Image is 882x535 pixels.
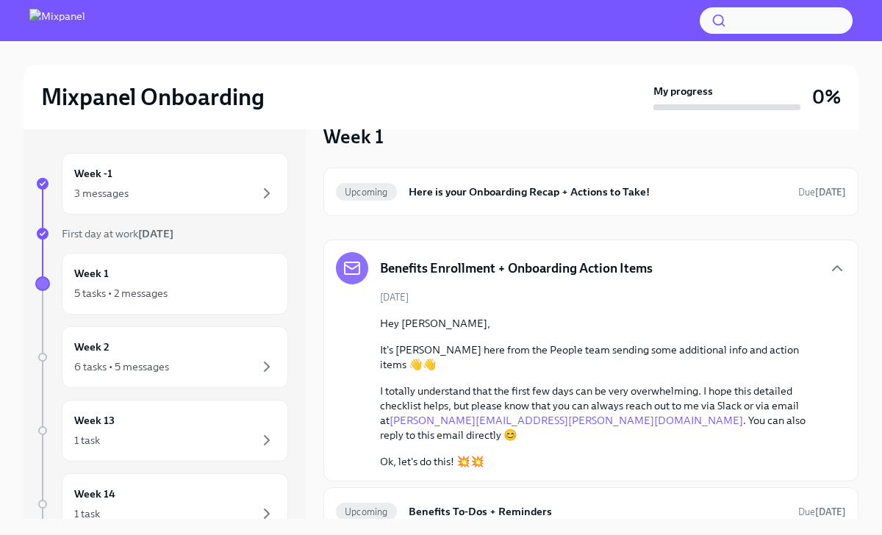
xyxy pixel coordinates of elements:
[74,359,169,374] div: 6 tasks • 5 messages
[138,227,173,240] strong: [DATE]
[29,9,85,32] img: Mixpanel
[380,384,822,442] p: I totally understand that the first few days can be very overwhelming. I hope this detailed check...
[74,286,168,301] div: 5 tasks • 2 messages
[812,84,841,110] h3: 0%
[74,433,100,448] div: 1 task
[41,82,265,112] h2: Mixpanel Onboarding
[380,316,822,331] p: Hey [PERSON_NAME],
[798,506,846,517] span: Due
[35,253,288,315] a: Week 15 tasks • 2 messages
[798,505,846,519] span: September 20th, 2025 17:00
[35,226,288,241] a: First day at work[DATE]
[323,123,384,150] h3: Week 1
[74,486,115,502] h6: Week 14
[815,187,846,198] strong: [DATE]
[35,473,288,535] a: Week 141 task
[390,414,743,427] a: [PERSON_NAME][EMAIL_ADDRESS][PERSON_NAME][DOMAIN_NAME]
[815,506,846,517] strong: [DATE]
[74,186,129,201] div: 3 messages
[74,506,100,521] div: 1 task
[409,184,786,200] h6: Here is your Onboarding Recap + Actions to Take!
[35,326,288,388] a: Week 26 tasks • 5 messages
[380,454,822,469] p: Ok, let's do this! 💥💥
[35,400,288,462] a: Week 131 task
[336,500,846,523] a: UpcomingBenefits To-Dos + RemindersDue[DATE]
[798,187,846,198] span: Due
[380,290,409,304] span: [DATE]
[336,506,397,517] span: Upcoming
[62,227,173,240] span: First day at work
[74,339,110,355] h6: Week 2
[798,185,846,199] span: September 20th, 2025 10:00
[336,187,397,198] span: Upcoming
[74,412,115,428] h6: Week 13
[35,153,288,215] a: Week -13 messages
[409,503,786,520] h6: Benefits To-Dos + Reminders
[336,180,846,204] a: UpcomingHere is your Onboarding Recap + Actions to Take!Due[DATE]
[74,165,112,182] h6: Week -1
[380,342,822,372] p: It's [PERSON_NAME] here from the People team sending some additional info and action items 👋👋
[74,265,109,281] h6: Week 1
[380,259,653,277] h5: Benefits Enrollment + Onboarding Action Items
[653,84,713,98] strong: My progress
